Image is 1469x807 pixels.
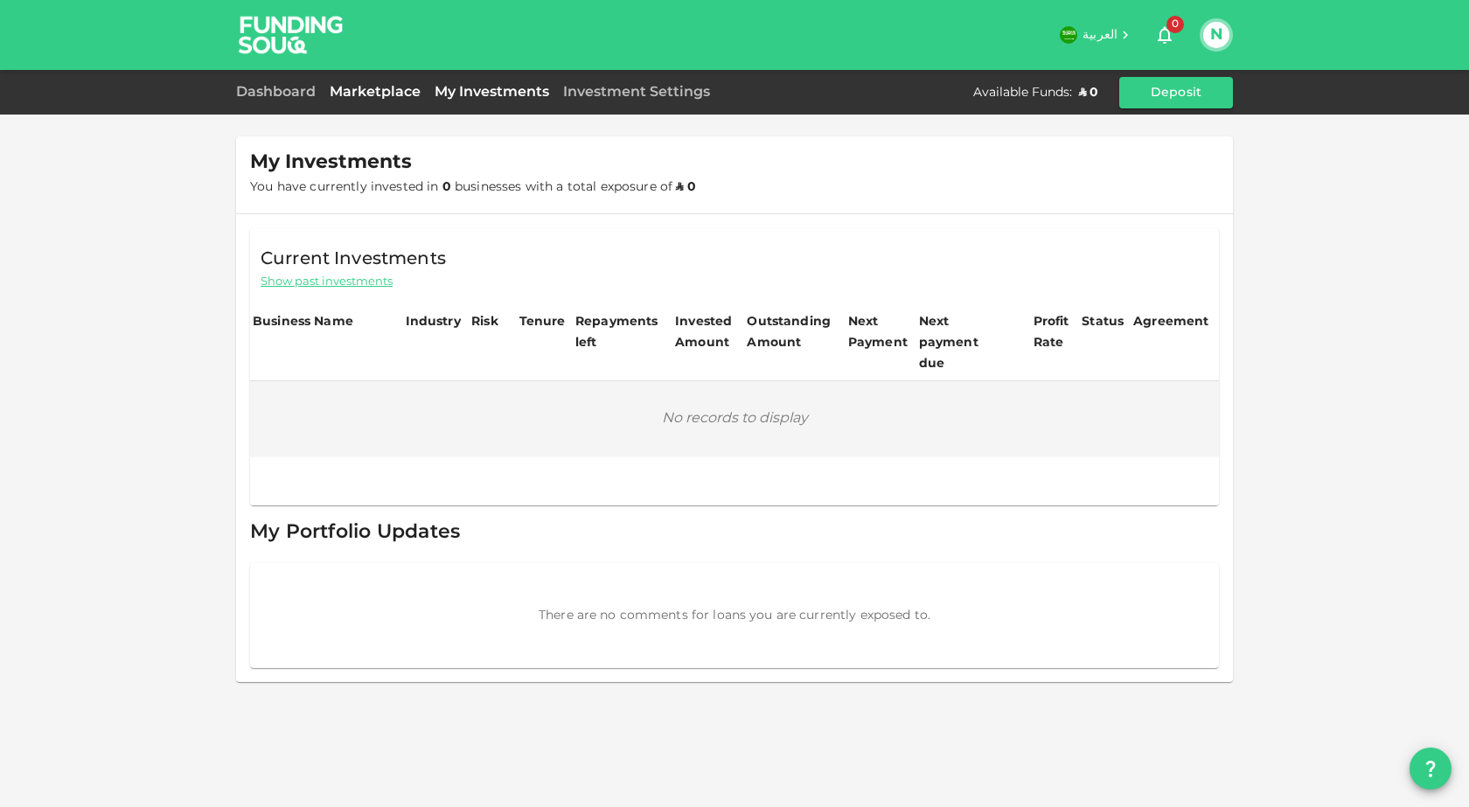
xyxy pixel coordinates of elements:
div: Next payment due [919,311,1006,374]
div: Invested Amount [675,311,741,353]
div: Outstanding Amount [747,311,834,353]
a: Investment Settings [556,86,717,99]
div: Business Name [253,311,353,332]
div: Status [1082,311,1124,332]
a: My Investments [428,86,556,99]
div: Agreement [1133,311,1208,332]
button: N [1203,22,1229,48]
strong: ʢ 0 [676,181,695,193]
div: Next Payment [848,311,914,353]
div: Repayments left [575,311,663,353]
span: 0 [1166,16,1184,33]
span: There are no comments for loans you are currently exposed to. [539,609,930,622]
span: My Portfolio Updates [250,523,460,542]
button: Deposit [1119,77,1233,108]
span: Current Investments [261,246,446,274]
strong: 0 [442,181,451,193]
div: Risk [471,311,498,332]
div: Industry [406,311,461,332]
span: Show past investments [261,274,393,290]
span: العربية [1083,29,1117,41]
span: You have currently invested in businesses with a total exposure of [250,181,696,193]
a: Marketplace [323,86,428,99]
div: Profit Rate [1034,311,1077,353]
div: ʢ 0 [1079,84,1098,101]
button: 0 [1147,17,1182,52]
a: Dashboard [236,86,323,99]
div: Available Funds : [973,84,1072,101]
div: Tenure [519,311,566,332]
div: No records to display [251,382,1218,456]
button: question [1410,748,1452,790]
img: flag-sa.b9a346574cdc8950dd34b50780441f57.svg [1060,26,1077,44]
span: My Investments [250,150,412,175]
